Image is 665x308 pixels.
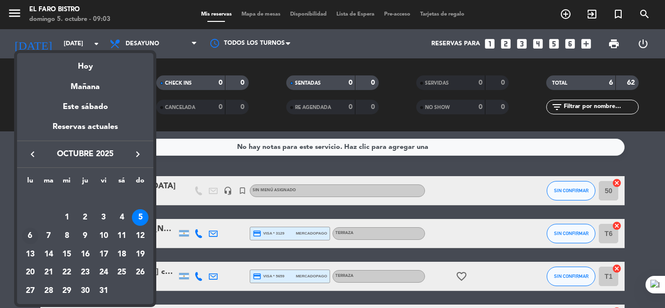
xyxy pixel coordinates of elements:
[58,265,75,281] div: 22
[27,148,38,160] i: keyboard_arrow_left
[21,245,39,264] td: 13 de octubre de 2025
[131,209,149,227] td: 5 de octubre de 2025
[17,93,153,121] div: Este sábado
[95,283,112,299] div: 31
[77,228,93,244] div: 9
[21,264,39,282] td: 20 de octubre de 2025
[94,175,113,190] th: viernes
[39,227,58,245] td: 7 de octubre de 2025
[132,246,148,263] div: 19
[21,190,149,209] td: OCT.
[21,227,39,245] td: 6 de octubre de 2025
[94,245,113,264] td: 17 de octubre de 2025
[17,121,153,141] div: Reservas actuales
[22,246,38,263] div: 13
[76,264,94,282] td: 23 de octubre de 2025
[113,227,131,245] td: 11 de octubre de 2025
[113,175,131,190] th: sábado
[21,282,39,300] td: 27 de octubre de 2025
[132,228,148,244] div: 12
[76,282,94,300] td: 30 de octubre de 2025
[76,175,94,190] th: jueves
[94,282,113,300] td: 31 de octubre de 2025
[132,209,148,226] div: 5
[95,209,112,226] div: 3
[77,209,93,226] div: 2
[40,246,57,263] div: 14
[113,209,130,226] div: 4
[41,148,129,161] span: octubre 2025
[131,175,149,190] th: domingo
[113,246,130,263] div: 18
[39,245,58,264] td: 14 de octubre de 2025
[77,246,93,263] div: 16
[95,228,112,244] div: 10
[113,265,130,281] div: 25
[94,209,113,227] td: 3 de octubre de 2025
[57,209,76,227] td: 1 de octubre de 2025
[129,148,147,161] button: keyboard_arrow_right
[131,264,149,282] td: 26 de octubre de 2025
[131,227,149,245] td: 12 de octubre de 2025
[57,175,76,190] th: miércoles
[39,282,58,300] td: 28 de octubre de 2025
[131,245,149,264] td: 19 de octubre de 2025
[40,228,57,244] div: 7
[58,283,75,299] div: 29
[94,264,113,282] td: 24 de octubre de 2025
[95,265,112,281] div: 24
[39,175,58,190] th: martes
[94,227,113,245] td: 10 de octubre de 2025
[17,73,153,93] div: Mañana
[22,265,38,281] div: 20
[57,227,76,245] td: 8 de octubre de 2025
[39,264,58,282] td: 21 de octubre de 2025
[58,209,75,226] div: 1
[77,283,93,299] div: 30
[58,246,75,263] div: 15
[113,228,130,244] div: 11
[24,148,41,161] button: keyboard_arrow_left
[57,264,76,282] td: 22 de octubre de 2025
[17,53,153,73] div: Hoy
[76,209,94,227] td: 2 de octubre de 2025
[132,148,144,160] i: keyboard_arrow_right
[58,228,75,244] div: 8
[113,209,131,227] td: 4 de octubre de 2025
[21,175,39,190] th: lunes
[40,283,57,299] div: 28
[76,245,94,264] td: 16 de octubre de 2025
[95,246,112,263] div: 17
[22,228,38,244] div: 6
[40,265,57,281] div: 21
[77,265,93,281] div: 23
[113,264,131,282] td: 25 de octubre de 2025
[132,265,148,281] div: 26
[57,282,76,300] td: 29 de octubre de 2025
[57,245,76,264] td: 15 de octubre de 2025
[76,227,94,245] td: 9 de octubre de 2025
[113,245,131,264] td: 18 de octubre de 2025
[22,283,38,299] div: 27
